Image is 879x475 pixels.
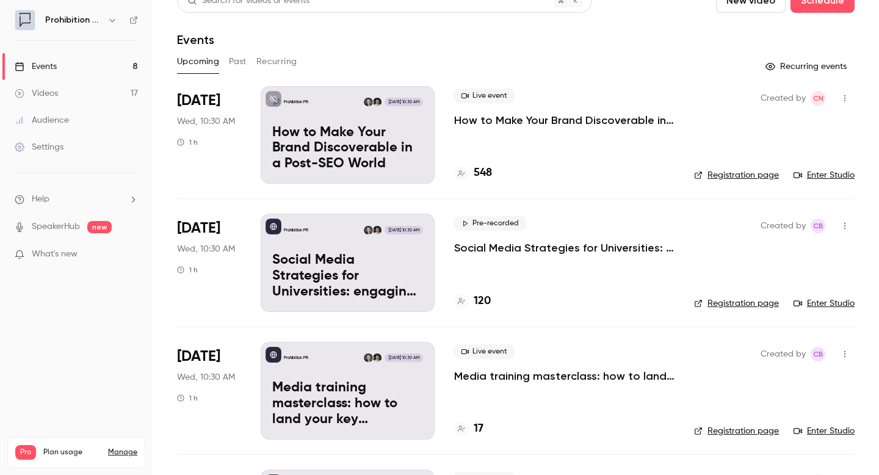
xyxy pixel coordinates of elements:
[284,355,308,361] p: Prohibition PR
[794,425,855,437] a: Enter Studio
[43,448,101,457] span: Plan usage
[761,347,806,361] span: Created by
[177,347,220,366] span: [DATE]
[385,354,422,362] span: [DATE] 10:30 AM
[177,265,198,275] div: 1 h
[373,98,382,106] img: Will Ockenden
[15,60,57,73] div: Events
[177,371,235,383] span: Wed, 10:30 AM
[272,380,423,427] p: Media training masterclass: how to land your key messages in a digital-first world
[364,226,372,234] img: Chris Norton
[15,141,63,153] div: Settings
[177,86,241,184] div: Sep 17 Wed, 10:30 AM (Europe/London)
[813,347,823,361] span: CB
[474,293,491,310] h4: 120
[454,241,675,255] a: Social Media Strategies for Universities: engaging the new student cohort
[385,98,422,106] span: [DATE] 10:30 AM
[229,52,247,71] button: Past
[454,369,675,383] a: Media training masterclass: how to land your key messages in a digital-first world
[454,216,526,231] span: Pre-recorded
[454,344,515,359] span: Live event
[177,214,241,311] div: Sep 24 Wed, 10:30 AM (Europe/London)
[694,297,779,310] a: Registration page
[177,115,235,128] span: Wed, 10:30 AM
[811,347,825,361] span: Claire Beaumont
[123,249,138,260] iframe: Noticeable Trigger
[177,91,220,111] span: [DATE]
[32,193,49,206] span: Help
[177,32,214,47] h1: Events
[794,297,855,310] a: Enter Studio
[177,243,235,255] span: Wed, 10:30 AM
[794,169,855,181] a: Enter Studio
[284,99,308,105] p: Prohibition PR
[272,125,423,172] p: How to Make Your Brand Discoverable in a Post-SEO World
[454,89,515,103] span: Live event
[15,10,35,30] img: Prohibition PR
[454,421,483,437] a: 17
[261,86,435,184] a: How to Make Your Brand Discoverable in a Post-SEO WorldProhibition PRWill OckendenChris Norton[DA...
[177,393,198,403] div: 1 h
[454,293,491,310] a: 120
[761,91,806,106] span: Created by
[284,227,308,233] p: Prohibition PR
[373,226,382,234] img: Will Ockenden
[261,214,435,311] a: Social Media Strategies for Universities: engaging the new student cohortProhibition PRWill Ocken...
[15,445,36,460] span: Pro
[15,87,58,100] div: Videos
[694,425,779,437] a: Registration page
[15,114,69,126] div: Audience
[177,219,220,238] span: [DATE]
[373,354,382,362] img: Will Ockenden
[761,219,806,233] span: Created by
[385,226,422,234] span: [DATE] 10:30 AM
[45,14,103,26] h6: Prohibition PR
[364,354,372,362] img: Chris Norton
[811,219,825,233] span: Claire Beaumont
[364,98,372,106] img: Chris Norton
[177,52,219,71] button: Upcoming
[454,165,492,181] a: 548
[813,219,823,233] span: CB
[177,342,241,440] div: Oct 8 Wed, 10:30 AM (Europe/London)
[32,248,78,261] span: What's new
[694,169,779,181] a: Registration page
[261,342,435,440] a: Media training masterclass: how to land your key messages in a digital-first worldProhibition PRW...
[454,113,675,128] a: How to Make Your Brand Discoverable in a Post-SEO World
[760,57,855,76] button: Recurring events
[474,165,492,181] h4: 548
[108,448,137,457] a: Manage
[177,137,198,147] div: 1 h
[474,421,483,437] h4: 17
[256,52,297,71] button: Recurring
[15,193,138,206] li: help-dropdown-opener
[811,91,825,106] span: Chris Norton
[813,91,823,106] span: CN
[32,220,80,233] a: SpeakerHub
[87,221,112,233] span: new
[272,253,423,300] p: Social Media Strategies for Universities: engaging the new student cohort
